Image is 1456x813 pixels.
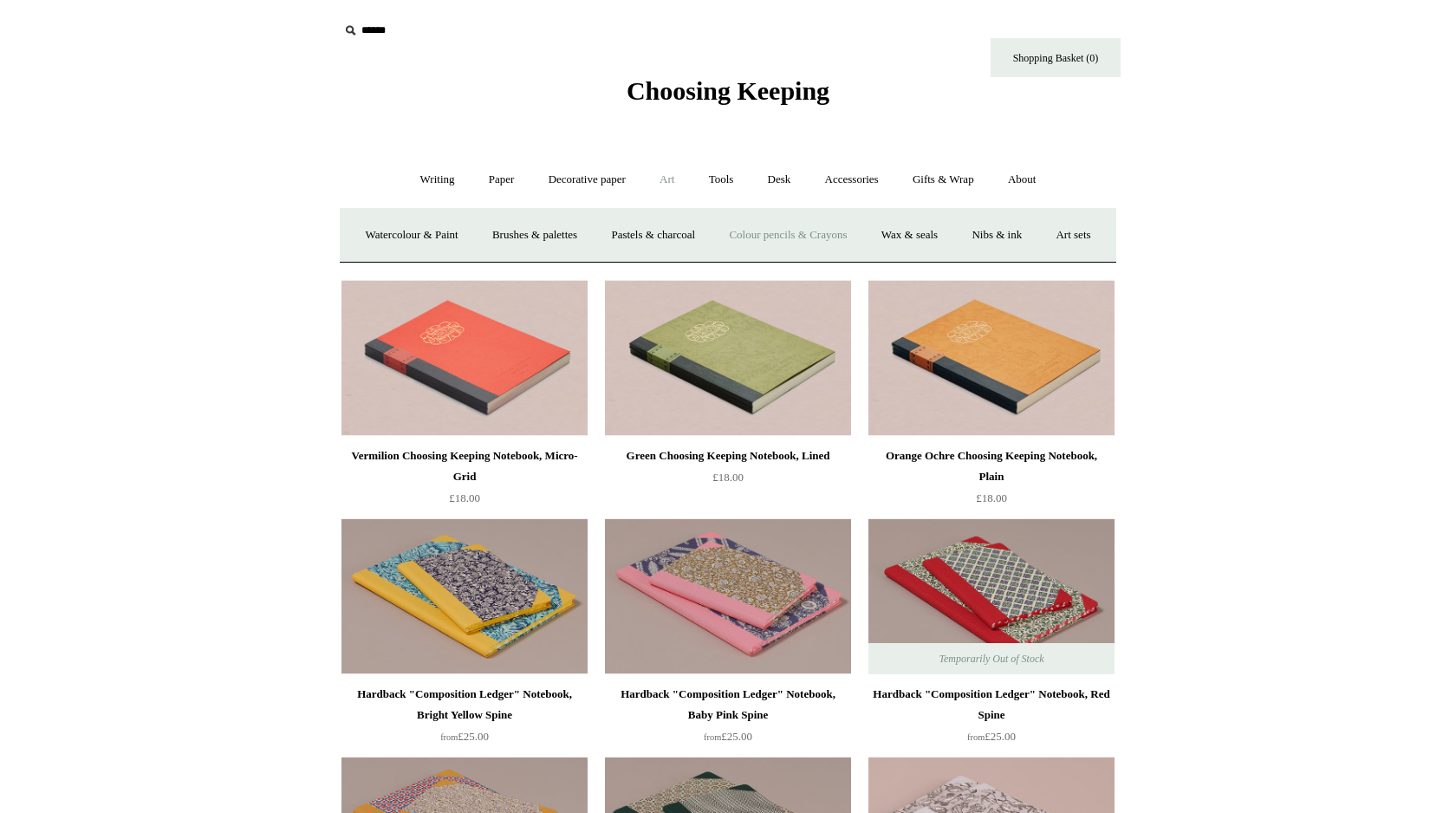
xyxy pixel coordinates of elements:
[713,212,862,258] a: Colour pencils & Crayons
[897,157,990,203] a: Gifts & Wrap
[609,446,847,466] div: Green Choosing Keeping Notebook, Lined
[533,157,641,203] a: Decorative paper
[992,157,1052,203] a: About
[809,157,894,203] a: Accessories
[1040,212,1106,258] a: Art sets
[873,684,1110,725] div: Hardback "Composition Ledger" Notebook, Red Spine
[605,446,851,517] a: Green Choosing Keeping Notebook, Lined £18.00
[341,280,588,436] img: Vermilion Choosing Keeping Notebook, Micro-Grid
[605,280,851,436] img: Green Choosing Keeping Notebook, Lined
[644,157,690,203] a: Art
[609,684,847,725] div: Hardback "Composition Ledger" Notebook, Baby Pink Spine
[704,730,752,743] span: £25.00
[627,90,829,102] a: Choosing Keeping
[868,518,1115,674] a: Hardback "Composition Ledger" Notebook, Red Spine Hardback "Composition Ledger" Notebook, Red Spi...
[473,157,530,203] a: Paper
[868,684,1115,755] a: Hardback "Composition Ledger" Notebook, Red Spine from£25.00
[346,684,583,725] div: Hardback "Composition Ledger" Notebook, Bright Yellow Spine
[991,38,1121,77] a: Shopping Basket (0)
[967,730,1016,743] span: £25.00
[595,212,711,258] a: Pastels & charcoal
[866,212,953,258] a: Wax & seals
[712,471,744,484] span: £18.00
[956,212,1037,258] a: Nibs & ink
[346,446,583,487] div: Vermilion Choosing Keeping Notebook, Micro-Grid
[440,730,489,743] span: £25.00
[868,518,1115,674] img: Hardback "Composition Ledger" Notebook, Red Spine
[868,280,1115,436] img: Orange Ochre Choosing Keeping Notebook, Plain
[752,157,807,203] a: Desk
[341,280,588,436] a: Vermilion Choosing Keeping Notebook, Micro-Grid Vermilion Choosing Keeping Notebook, Micro-Grid
[873,446,1110,487] div: Orange Ochre Choosing Keeping Notebook, Plain
[693,157,750,203] a: Tools
[921,643,1061,674] span: Temporarily Out of Stock
[349,212,473,258] a: Watercolour & Paint
[704,732,721,742] span: from
[868,280,1115,436] a: Orange Ochre Choosing Keeping Notebook, Plain Orange Ochre Choosing Keeping Notebook, Plain
[976,491,1007,504] span: £18.00
[967,732,985,742] span: from
[405,157,471,203] a: Writing
[477,212,593,258] a: Brushes & palettes
[627,76,829,105] span: Choosing Keeping
[605,684,851,755] a: Hardback "Composition Ledger" Notebook, Baby Pink Spine from£25.00
[341,446,588,517] a: Vermilion Choosing Keeping Notebook, Micro-Grid £18.00
[341,518,588,674] a: Hardback "Composition Ledger" Notebook, Bright Yellow Spine Hardback "Composition Ledger" Noteboo...
[449,491,480,504] span: £18.00
[341,518,588,674] img: Hardback "Composition Ledger" Notebook, Bright Yellow Spine
[605,280,851,436] a: Green Choosing Keeping Notebook, Lined Green Choosing Keeping Notebook, Lined
[605,518,851,674] img: Hardback "Composition Ledger" Notebook, Baby Pink Spine
[605,518,851,674] a: Hardback "Composition Ledger" Notebook, Baby Pink Spine Hardback "Composition Ledger" Notebook, B...
[341,684,588,755] a: Hardback "Composition Ledger" Notebook, Bright Yellow Spine from£25.00
[868,446,1115,517] a: Orange Ochre Choosing Keeping Notebook, Plain £18.00
[440,732,458,742] span: from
